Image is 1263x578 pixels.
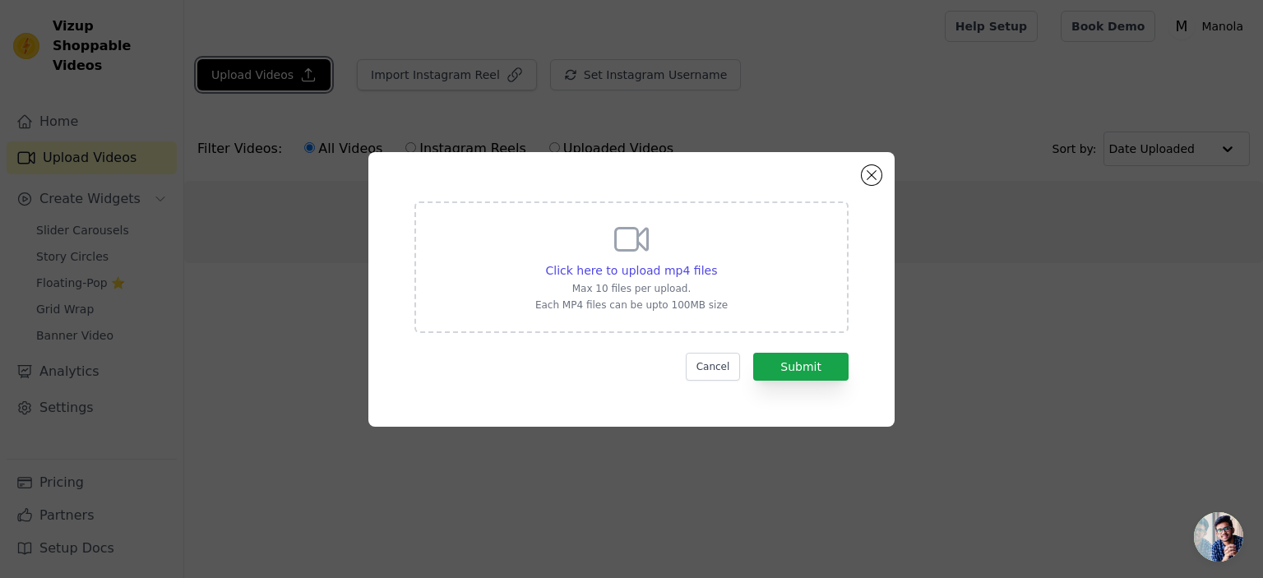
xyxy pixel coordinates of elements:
button: Cancel [686,353,741,381]
button: Close modal [862,165,881,185]
p: Max 10 files per upload. [535,282,728,295]
span: Click here to upload mp4 files [546,264,718,277]
p: Each MP4 files can be upto 100MB size [535,298,728,312]
div: Open chat [1194,512,1243,562]
button: Submit [753,353,849,381]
